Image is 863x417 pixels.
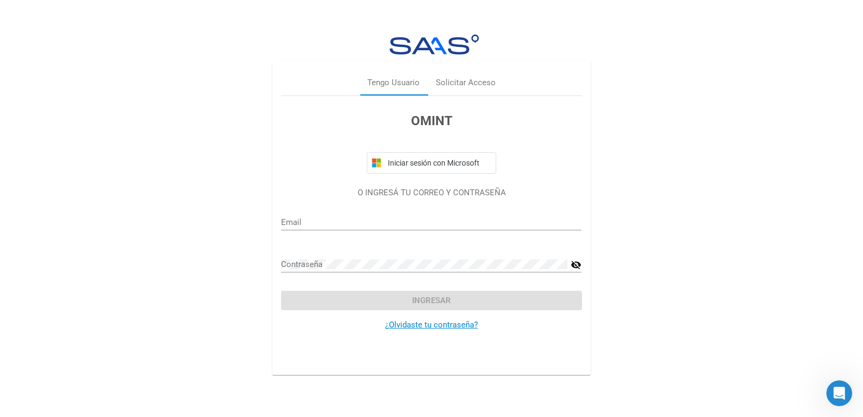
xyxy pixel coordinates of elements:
span: Iniciar sesión con Microsoft [386,159,491,167]
mat-icon: visibility_off [571,258,581,271]
button: Iniciar sesión con Microsoft [367,152,496,174]
div: Solicitar Acceso [436,77,496,89]
iframe: Intercom live chat [826,380,852,406]
span: Ingresar [412,296,451,305]
div: Tengo Usuario [367,77,420,89]
p: O INGRESÁ TU CORREO Y CONTRASEÑA [281,187,581,199]
a: ¿Olvidaste tu contraseña? [385,320,478,330]
button: Ingresar [281,291,581,310]
h3: OMINT [281,111,581,131]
